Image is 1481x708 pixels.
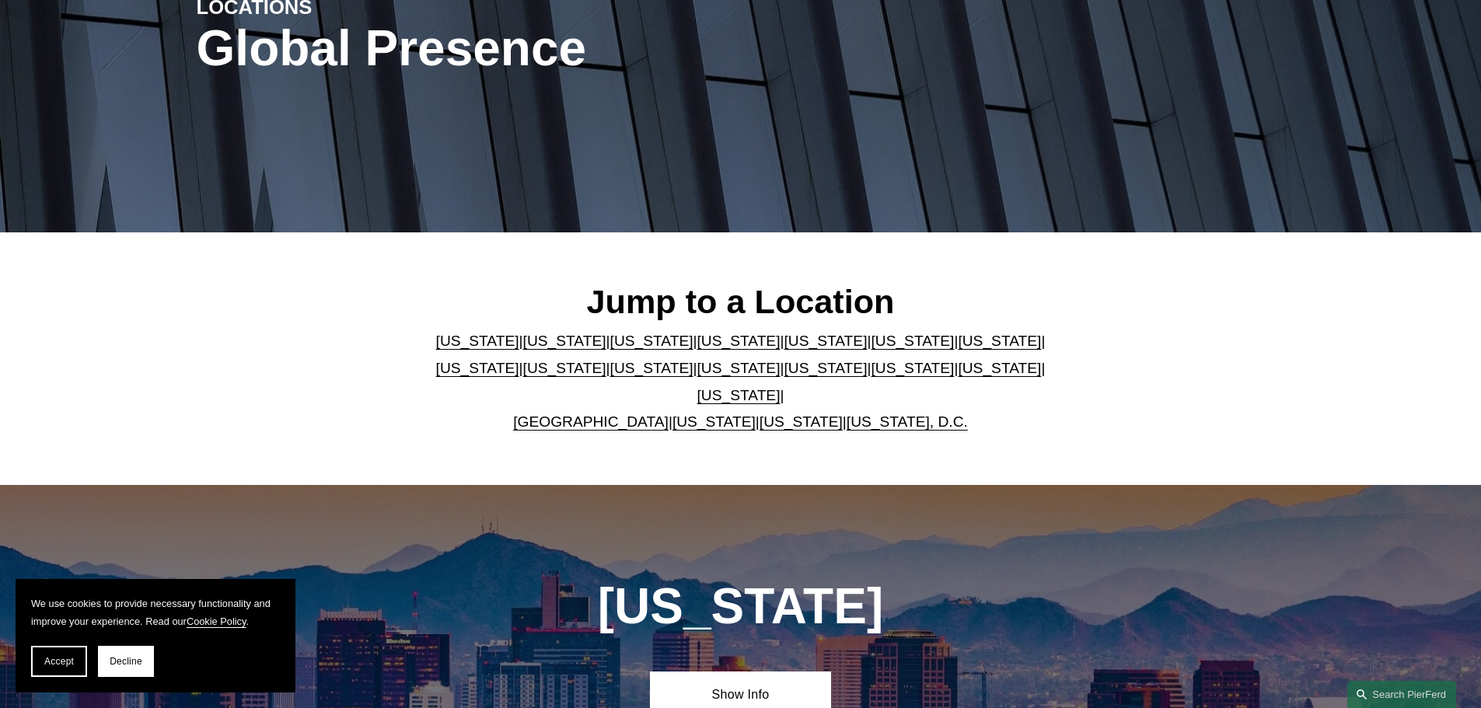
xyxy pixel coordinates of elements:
[871,360,954,376] a: [US_STATE]
[513,413,669,430] a: [GEOGRAPHIC_DATA]
[31,646,87,677] button: Accept
[697,387,781,403] a: [US_STATE]
[958,360,1041,376] a: [US_STATE]
[423,328,1058,435] p: | | | | | | | | | | | | | | | | | |
[871,333,954,349] a: [US_STATE]
[847,413,968,430] a: [US_STATE], D.C.
[44,656,74,667] span: Accept
[610,333,693,349] a: [US_STATE]
[523,360,606,376] a: [US_STATE]
[784,360,867,376] a: [US_STATE]
[697,333,781,349] a: [US_STATE]
[1347,681,1456,708] a: Search this site
[523,333,606,349] a: [US_STATE]
[110,656,142,667] span: Decline
[697,360,781,376] a: [US_STATE]
[784,333,867,349] a: [US_STATE]
[31,595,280,630] p: We use cookies to provide necessary functionality and improve your experience. Read our .
[958,333,1041,349] a: [US_STATE]
[514,578,967,635] h1: [US_STATE]
[436,333,519,349] a: [US_STATE]
[16,579,295,692] section: Cookie banner
[436,360,519,376] a: [US_STATE]
[610,360,693,376] a: [US_STATE]
[672,413,756,430] a: [US_STATE]
[187,616,246,627] a: Cookie Policy
[423,281,1058,322] h2: Jump to a Location
[760,413,843,430] a: [US_STATE]
[98,646,154,677] button: Decline
[197,20,922,77] h1: Global Presence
